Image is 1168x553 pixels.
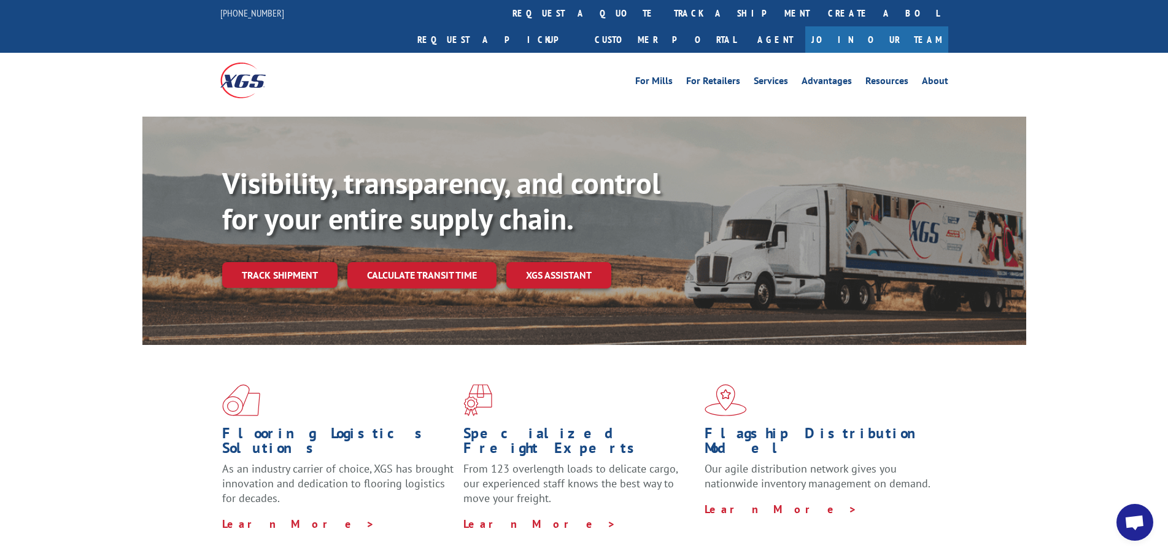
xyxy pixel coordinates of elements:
a: Learn More > [222,517,375,531]
h1: Specialized Freight Experts [463,426,695,462]
a: Customer Portal [586,26,745,53]
a: Services [754,76,788,90]
a: Request a pickup [408,26,586,53]
img: xgs-icon-total-supply-chain-intelligence-red [222,384,260,416]
h1: Flooring Logistics Solutions [222,426,454,462]
a: Join Our Team [805,26,948,53]
a: [PHONE_NUMBER] [220,7,284,19]
img: xgs-icon-flagship-distribution-model-red [705,384,747,416]
span: Our agile distribution network gives you nationwide inventory management on demand. [705,462,930,490]
a: Track shipment [222,262,338,288]
img: xgs-icon-focused-on-flooring-red [463,384,492,416]
a: For Retailers [686,76,740,90]
a: For Mills [635,76,673,90]
a: Resources [865,76,908,90]
h1: Flagship Distribution Model [705,426,937,462]
b: Visibility, transparency, and control for your entire supply chain. [222,164,660,238]
span: As an industry carrier of choice, XGS has brought innovation and dedication to flooring logistics... [222,462,454,505]
a: Learn More > [705,502,857,516]
a: Advantages [802,76,852,90]
a: Agent [745,26,805,53]
p: From 123 overlength loads to delicate cargo, our experienced staff knows the best way to move you... [463,462,695,516]
a: Calculate transit time [347,262,497,288]
a: XGS ASSISTANT [506,262,611,288]
a: Open chat [1116,504,1153,541]
a: About [922,76,948,90]
a: Learn More > [463,517,616,531]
